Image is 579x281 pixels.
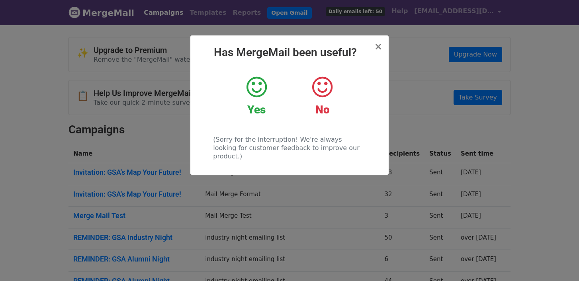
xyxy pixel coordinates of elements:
[197,46,382,59] h2: Has MergeMail been useful?
[295,75,349,117] a: No
[213,135,366,160] p: (Sorry for the interruption! We're always looking for customer feedback to improve our product.)
[247,103,266,116] strong: Yes
[374,41,382,52] span: ×
[374,42,382,51] button: Close
[315,103,330,116] strong: No
[230,75,284,117] a: Yes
